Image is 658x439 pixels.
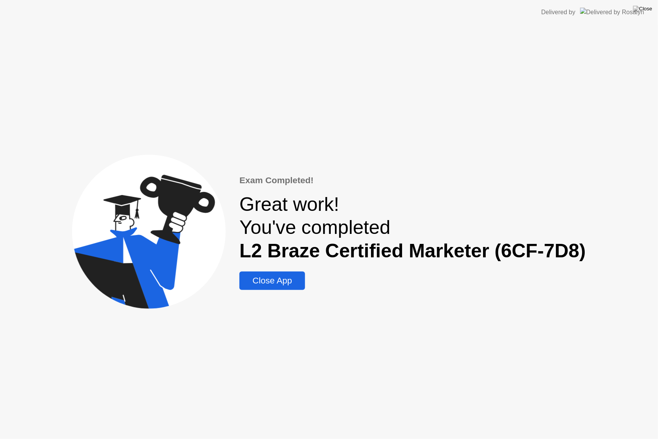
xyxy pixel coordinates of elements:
div: Delivered by [541,8,576,17]
div: Great work! You've completed [239,193,586,262]
b: L2 Braze Certified Marketer (6CF-7D8) [239,240,586,262]
button: Close App [239,272,305,290]
div: Close App [242,276,303,286]
img: Close [633,6,652,12]
div: Exam Completed! [239,174,586,187]
img: Delivered by Rosalyn [580,8,644,17]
